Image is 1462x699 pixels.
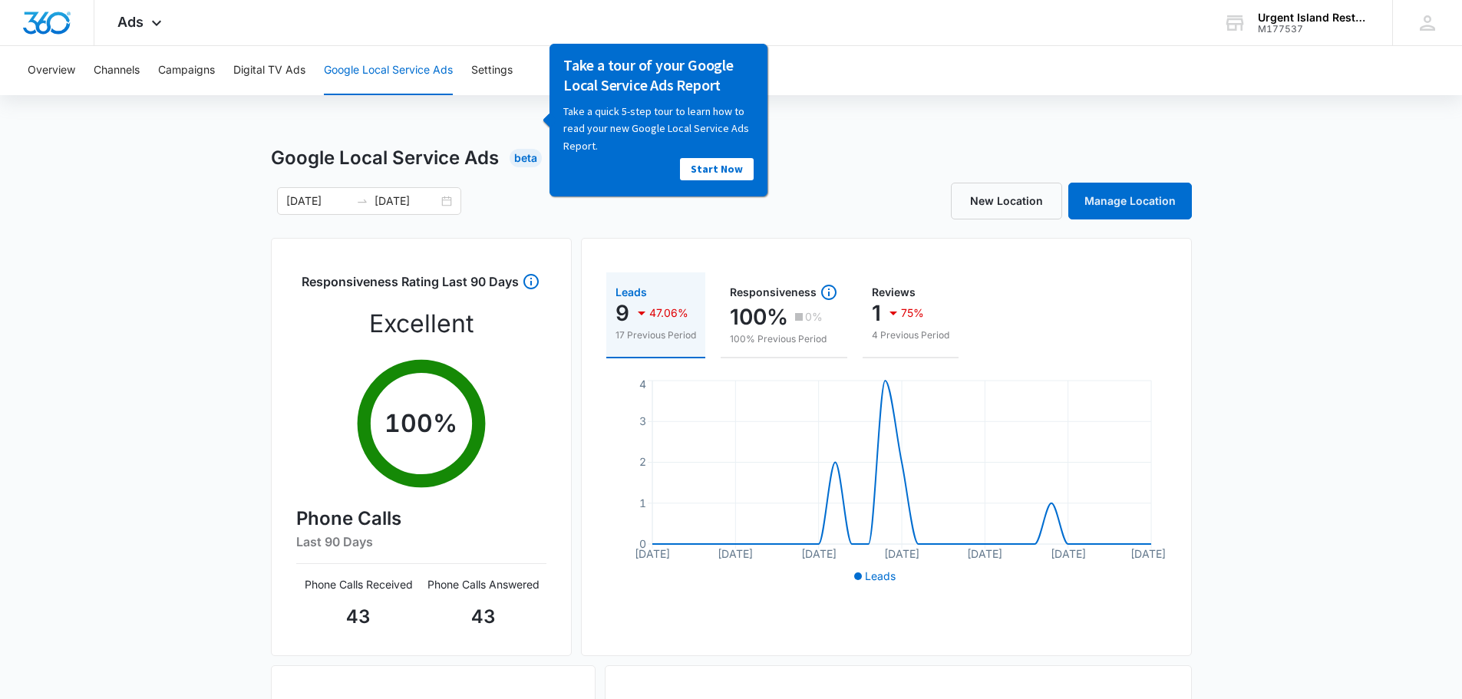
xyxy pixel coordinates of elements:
[1050,547,1085,560] tspan: [DATE]
[639,496,646,509] tspan: 1
[233,46,305,95] button: Digital TV Ads
[805,312,823,322] p: 0%
[718,547,753,560] tspan: [DATE]
[421,603,546,631] p: 43
[967,547,1002,560] tspan: [DATE]
[510,149,542,167] div: Beta
[1258,12,1370,24] div: account name
[872,328,949,342] p: 4 Previous Period
[639,537,646,550] tspan: 0
[471,46,513,95] button: Settings
[286,193,350,209] input: Start date
[296,505,546,532] h4: Phone Calls
[639,455,646,468] tspan: 2
[730,305,788,329] p: 100%
[25,12,216,51] h3: Take a tour of your Google Local Service Ads Report
[884,547,919,560] tspan: [DATE]
[635,547,670,560] tspan: [DATE]
[375,193,438,209] input: End date
[28,46,75,95] button: Overview
[615,301,629,325] p: 9
[25,59,216,110] p: Take a quick 5-step tour to learn how to read your new Google Local Service Ads Report.
[800,547,836,560] tspan: [DATE]
[901,308,924,318] p: 75%
[872,287,949,298] div: Reviews
[296,532,546,551] h6: Last 90 Days
[356,195,368,207] span: swap-right
[1130,547,1166,560] tspan: [DATE]
[1068,183,1192,219] a: Manage Location
[730,332,838,346] p: 100% Previous Period
[94,46,140,95] button: Channels
[649,308,688,318] p: 47.06%
[384,405,457,442] p: 100 %
[639,414,646,427] tspan: 3
[615,287,696,298] div: Leads
[356,195,368,207] span: to
[421,576,546,592] p: Phone Calls Answered
[615,328,696,342] p: 17 Previous Period
[302,272,519,299] h3: Responsiveness Rating Last 90 Days
[872,301,881,325] p: 1
[1258,24,1370,35] div: account id
[158,46,215,95] button: Campaigns
[951,183,1062,219] a: New Location
[271,144,499,172] h1: Google Local Service Ads
[324,46,453,95] button: Google Local Service Ads
[639,378,646,391] tspan: 4
[296,603,421,631] p: 43
[117,14,144,30] span: Ads
[730,283,838,302] div: Responsiveness
[865,569,896,582] span: Leads
[142,114,216,137] a: Start Now
[369,305,474,342] p: Excellent
[296,576,421,592] p: Phone Calls Received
